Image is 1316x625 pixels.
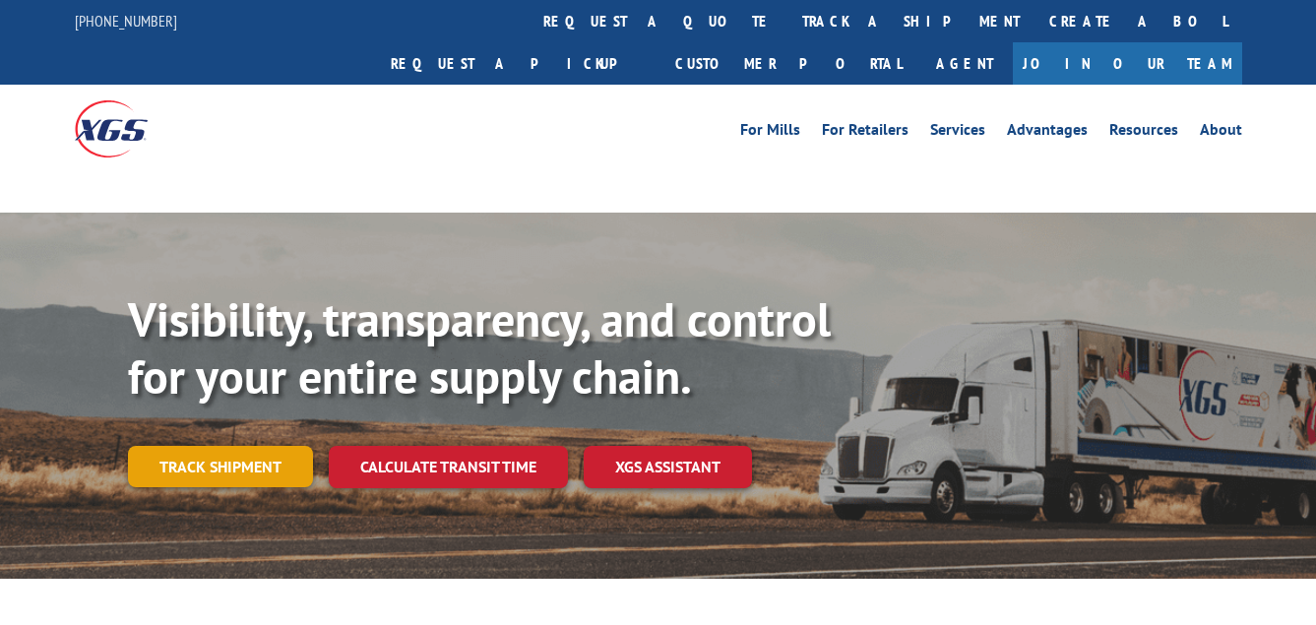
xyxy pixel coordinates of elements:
[660,42,916,85] a: Customer Portal
[930,122,985,144] a: Services
[822,122,909,144] a: For Retailers
[329,446,568,488] a: Calculate transit time
[584,446,752,488] a: XGS ASSISTANT
[740,122,800,144] a: For Mills
[128,288,831,406] b: Visibility, transparency, and control for your entire supply chain.
[1109,122,1178,144] a: Resources
[1007,122,1088,144] a: Advantages
[916,42,1013,85] a: Agent
[1200,122,1242,144] a: About
[128,446,313,487] a: Track shipment
[75,11,177,31] a: [PHONE_NUMBER]
[376,42,660,85] a: Request a pickup
[1013,42,1242,85] a: Join Our Team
